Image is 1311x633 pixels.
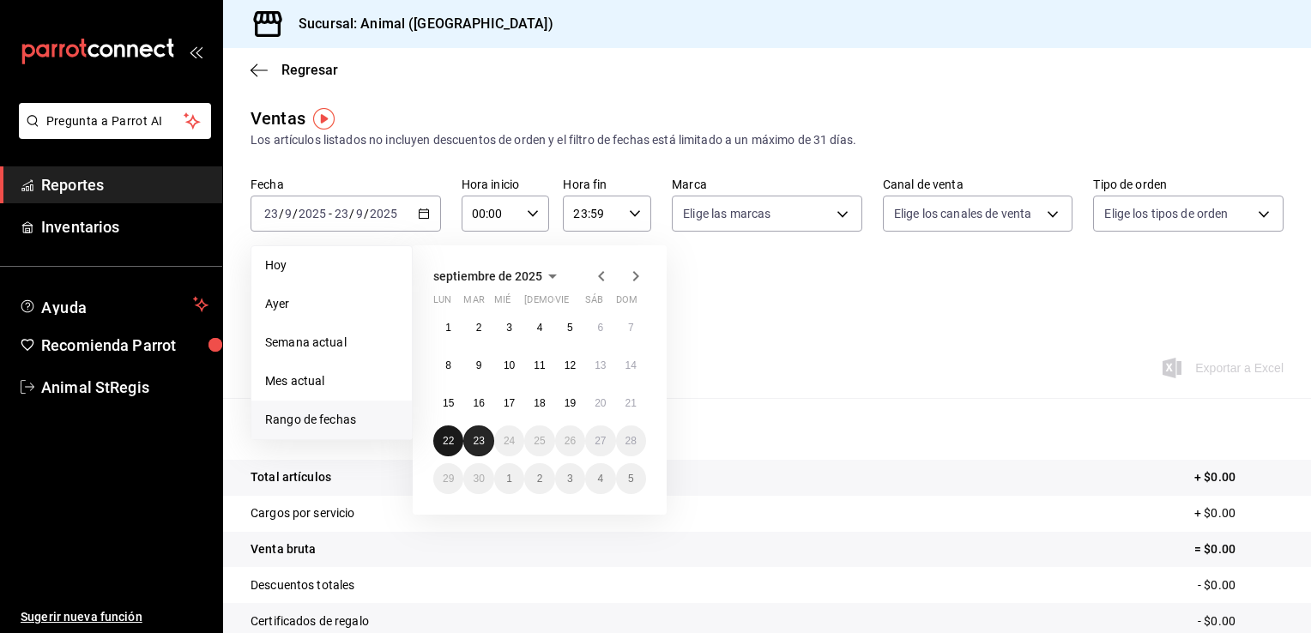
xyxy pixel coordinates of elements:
button: 1 de octubre de 2025 [494,463,524,494]
button: 28 de septiembre de 2025 [616,425,646,456]
abbr: 25 de septiembre de 2025 [534,435,545,447]
abbr: 8 de septiembre de 2025 [445,359,451,371]
p: Venta bruta [251,540,316,558]
button: 7 de septiembre de 2025 [616,312,646,343]
span: Ayuda [41,294,186,315]
abbr: 20 de septiembre de 2025 [595,397,606,409]
abbr: 1 de septiembre de 2025 [445,322,451,334]
p: Total artículos [251,468,331,486]
span: / [364,207,369,220]
p: + $0.00 [1194,468,1284,486]
button: 12 de septiembre de 2025 [555,350,585,381]
abbr: 2 de octubre de 2025 [537,473,543,485]
span: Elige las marcas [683,205,770,222]
button: 17 de septiembre de 2025 [494,388,524,419]
button: 30 de septiembre de 2025 [463,463,493,494]
button: 21 de septiembre de 2025 [616,388,646,419]
abbr: 17 de septiembre de 2025 [504,397,515,409]
span: / [293,207,298,220]
button: 5 de octubre de 2025 [616,463,646,494]
label: Canal de venta [883,178,1073,190]
button: 8 de septiembre de 2025 [433,350,463,381]
input: ---- [298,207,327,220]
abbr: jueves [524,294,625,312]
button: 25 de septiembre de 2025 [524,425,554,456]
label: Tipo de orden [1093,178,1284,190]
span: Reportes [41,173,208,196]
abbr: 4 de septiembre de 2025 [537,322,543,334]
abbr: 10 de septiembre de 2025 [504,359,515,371]
button: 11 de septiembre de 2025 [524,350,554,381]
button: 27 de septiembre de 2025 [585,425,615,456]
abbr: 13 de septiembre de 2025 [595,359,606,371]
button: septiembre de 2025 [433,266,563,286]
input: -- [355,207,364,220]
span: Animal StRegis [41,376,208,399]
p: Resumen [251,419,1284,439]
abbr: 11 de septiembre de 2025 [534,359,545,371]
button: open_drawer_menu [189,45,202,58]
abbr: 22 de septiembre de 2025 [443,435,454,447]
button: 16 de septiembre de 2025 [463,388,493,419]
abbr: miércoles [494,294,511,312]
abbr: 28 de septiembre de 2025 [625,435,637,447]
button: 4 de octubre de 2025 [585,463,615,494]
label: Hora inicio [462,178,550,190]
button: 5 de septiembre de 2025 [555,312,585,343]
span: Pregunta a Parrot AI [46,112,184,130]
abbr: sábado [585,294,603,312]
button: 2 de septiembre de 2025 [463,312,493,343]
span: / [349,207,354,220]
abbr: 3 de septiembre de 2025 [506,322,512,334]
input: -- [334,207,349,220]
span: Elige los canales de venta [894,205,1031,222]
button: 18 de septiembre de 2025 [524,388,554,419]
a: Pregunta a Parrot AI [12,124,211,142]
div: Ventas [251,105,305,131]
button: 26 de septiembre de 2025 [555,425,585,456]
div: Los artículos listados no incluyen descuentos de orden y el filtro de fechas está limitado a un m... [251,131,1284,149]
abbr: 1 de octubre de 2025 [506,473,512,485]
p: = $0.00 [1194,540,1284,558]
button: 2 de octubre de 2025 [524,463,554,494]
button: 23 de septiembre de 2025 [463,425,493,456]
button: 15 de septiembre de 2025 [433,388,463,419]
span: Inventarios [41,215,208,238]
button: 4 de septiembre de 2025 [524,312,554,343]
label: Fecha [251,178,441,190]
span: - [329,207,332,220]
p: Certificados de regalo [251,612,369,630]
button: 10 de septiembre de 2025 [494,350,524,381]
button: 24 de septiembre de 2025 [494,425,524,456]
h3: Sucursal: Animal ([GEOGRAPHIC_DATA]) [285,14,553,34]
abbr: 18 de septiembre de 2025 [534,397,545,409]
button: 22 de septiembre de 2025 [433,425,463,456]
button: 3 de septiembre de 2025 [494,312,524,343]
abbr: 7 de septiembre de 2025 [628,322,634,334]
button: 19 de septiembre de 2025 [555,388,585,419]
abbr: lunes [433,294,451,312]
abbr: 12 de septiembre de 2025 [565,359,576,371]
abbr: 19 de septiembre de 2025 [565,397,576,409]
span: Mes actual [265,372,398,390]
img: Tooltip marker [313,108,335,130]
abbr: 27 de septiembre de 2025 [595,435,606,447]
button: 1 de septiembre de 2025 [433,312,463,343]
span: Semana actual [265,334,398,352]
abbr: 6 de septiembre de 2025 [597,322,603,334]
abbr: 9 de septiembre de 2025 [476,359,482,371]
abbr: 2 de septiembre de 2025 [476,322,482,334]
p: Cargos por servicio [251,504,355,522]
button: Pregunta a Parrot AI [19,103,211,139]
abbr: 23 de septiembre de 2025 [473,435,484,447]
input: ---- [369,207,398,220]
label: Hora fin [563,178,651,190]
abbr: 4 de octubre de 2025 [597,473,603,485]
button: 14 de septiembre de 2025 [616,350,646,381]
span: septiembre de 2025 [433,269,542,283]
abbr: 5 de octubre de 2025 [628,473,634,485]
span: Hoy [265,256,398,274]
button: 9 de septiembre de 2025 [463,350,493,381]
p: - $0.00 [1198,612,1284,630]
